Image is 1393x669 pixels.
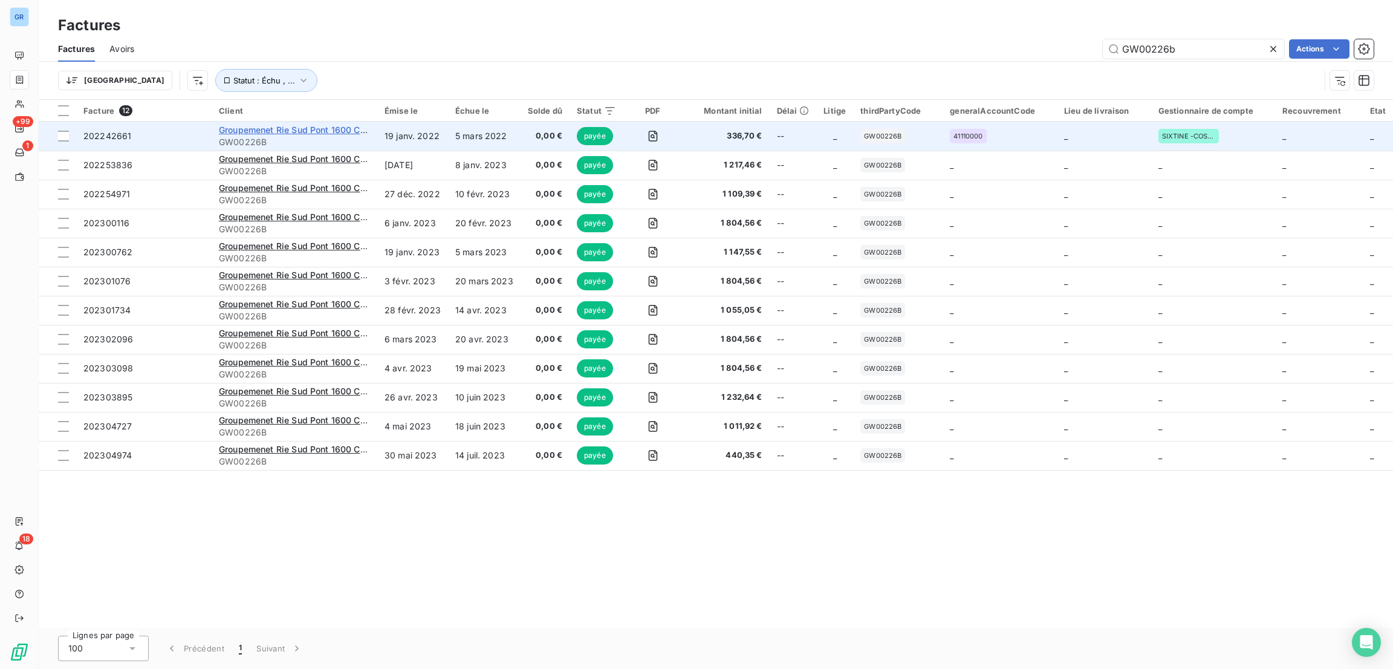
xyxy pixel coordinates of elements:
[58,71,172,90] button: [GEOGRAPHIC_DATA]
[689,391,762,403] span: 1 232,64 €
[1158,247,1162,257] span: _
[689,188,762,200] span: 1 109,39 €
[1064,392,1068,402] span: _
[109,43,134,55] span: Avoirs
[689,333,762,345] span: 1 804,56 €
[770,412,817,441] td: --
[377,151,448,180] td: [DATE]
[528,449,562,462] span: 0,00 €
[770,151,817,180] td: --
[19,534,33,544] span: 18
[1370,363,1374,373] span: _
[577,330,613,348] span: payée
[377,180,448,209] td: 27 déc. 2022
[448,180,521,209] td: 10 févr. 2023
[770,441,817,470] td: --
[577,127,613,145] span: payée
[833,218,837,228] span: _
[1064,131,1068,141] span: _
[1064,106,1144,116] div: Lieu de livraison
[239,642,242,654] span: 1
[1158,276,1162,286] span: _
[833,392,837,402] span: _
[1064,450,1068,460] span: _
[833,334,837,344] span: _
[385,106,441,116] div: Émise le
[219,165,370,177] span: GW00226B
[528,188,562,200] span: 0,00 €
[219,415,391,425] span: Groupemenet Rie Sud Pont 1600 Co Esset
[950,334,953,344] span: _
[83,421,132,431] span: 202304727
[864,336,901,343] span: GW00226B
[83,276,131,286] span: 202301076
[577,417,613,436] span: payée
[219,194,370,206] span: GW00226B
[864,191,901,198] span: GW00226B
[577,156,613,174] span: payée
[219,397,370,410] span: GW00226B
[770,122,817,151] td: --
[833,247,837,257] span: _
[1064,160,1068,170] span: _
[1282,305,1286,315] span: _
[219,212,391,222] span: Groupemenet Rie Sud Pont 1600 Co Esset
[1103,39,1284,59] input: Rechercher
[864,278,901,285] span: GW00226B
[215,69,317,92] button: Statut : Échu , ...
[1158,189,1162,199] span: _
[1352,628,1381,657] div: Open Intercom Messenger
[219,281,370,293] span: GW00226B
[219,299,391,309] span: Groupemenet Rie Sud Pont 1600 Co Esset
[770,238,817,267] td: --
[1064,363,1068,373] span: _
[1064,334,1068,344] span: _
[689,246,762,258] span: 1 147,55 €
[377,441,448,470] td: 30 mai 2023
[833,363,837,373] span: _
[950,421,953,431] span: _
[448,296,521,325] td: 14 avr. 2023
[68,642,83,654] span: 100
[448,209,521,238] td: 20 févr. 2023
[83,305,131,315] span: 202301734
[1282,106,1356,116] div: Recouvrement
[10,642,29,662] img: Logo LeanPay
[448,354,521,383] td: 19 mai 2023
[219,357,391,367] span: Groupemenet Rie Sud Pont 1600 Co Esset
[1282,247,1286,257] span: _
[577,446,613,465] span: payée
[1158,160,1162,170] span: _
[577,388,613,406] span: payée
[1289,39,1349,59] button: Actions
[219,136,370,148] span: GW00226B
[219,241,391,251] span: Groupemenet Rie Sud Pont 1600 Co Esset
[233,76,295,85] span: Statut : Échu , ...
[689,217,762,229] span: 1 804,56 €
[219,328,391,338] span: Groupemenet Rie Sud Pont 1600 Co Esset
[83,392,132,402] span: 202303895
[377,296,448,325] td: 28 févr. 2023
[1064,189,1068,199] span: _
[1370,189,1374,199] span: _
[83,363,133,373] span: 202303098
[10,7,29,27] div: GR
[83,218,129,228] span: 202300116
[833,189,837,199] span: _
[631,106,675,116] div: PDF
[58,43,95,55] span: Factures
[22,140,33,151] span: 1
[219,223,370,235] span: GW00226B
[219,310,370,322] span: GW00226B
[864,423,901,430] span: GW00226B
[58,15,120,36] h3: Factures
[1370,218,1374,228] span: _
[1282,218,1286,228] span: _
[770,296,817,325] td: --
[528,217,562,229] span: 0,00 €
[1370,421,1374,431] span: _
[377,383,448,412] td: 26 avr. 2023
[864,162,901,169] span: GW00226B
[833,160,837,170] span: _
[950,450,953,460] span: _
